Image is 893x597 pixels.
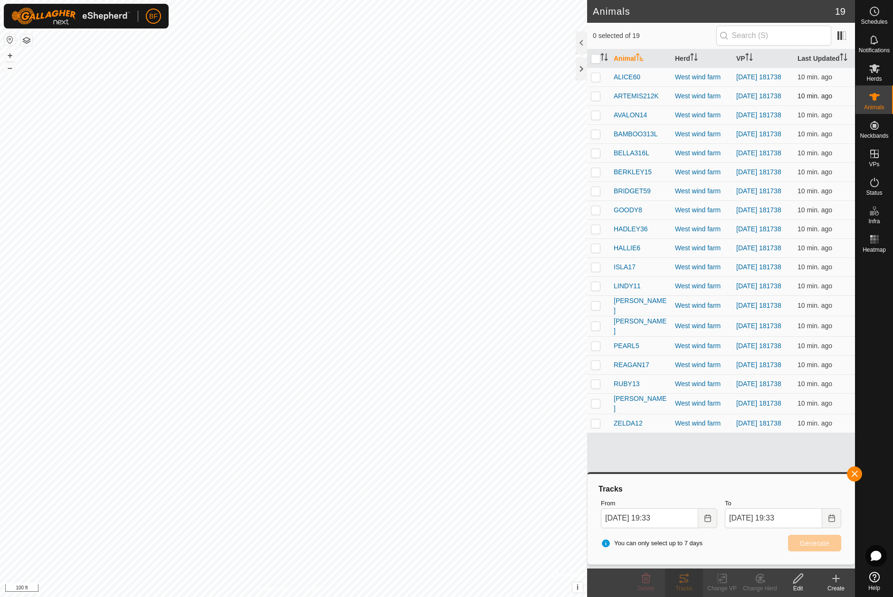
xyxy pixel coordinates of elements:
span: Aug 18, 2025 at 7:22 PM [798,322,832,330]
div: West wind farm [675,91,729,101]
span: GOODY8 [614,205,642,215]
span: Aug 18, 2025 at 7:22 PM [798,149,832,157]
div: West wind farm [675,72,729,82]
div: Change Herd [741,584,779,593]
span: Aug 18, 2025 at 7:22 PM [798,225,832,233]
span: LINDY11 [614,281,641,291]
span: Aug 18, 2025 at 7:22 PM [798,244,832,252]
div: West wind farm [675,129,729,139]
span: [PERSON_NAME] [614,296,667,316]
div: West wind farm [675,205,729,215]
span: Schedules [861,19,887,25]
span: BF [149,11,158,21]
span: Aug 18, 2025 at 7:22 PM [798,361,832,369]
span: Aug 18, 2025 at 7:22 PM [798,92,832,100]
span: Aug 18, 2025 at 7:22 PM [798,380,832,388]
span: ALICE60 [614,72,640,82]
div: West wind farm [675,167,729,177]
span: REAGAN17 [614,360,649,370]
a: [DATE] 181738 [736,73,781,81]
span: RUBY13 [614,379,639,389]
label: To [725,499,841,508]
div: West wind farm [675,262,729,272]
button: i [572,582,583,593]
span: Infra [868,218,880,224]
span: Aug 18, 2025 at 7:22 PM [798,282,832,290]
span: BRIDGET59 [614,186,651,196]
span: Aug 18, 2025 at 7:22 PM [798,302,832,309]
div: Edit [779,584,817,593]
div: Change VP [703,584,741,593]
div: West wind farm [675,321,729,331]
span: 0 selected of 19 [593,31,716,41]
span: BERKLEY15 [614,167,652,177]
span: VPs [869,161,879,167]
div: West wind farm [675,418,729,428]
a: [DATE] 181738 [736,130,781,138]
p-sorticon: Activate to sort [840,55,847,62]
span: ARTEMIS212K [614,91,659,101]
div: West wind farm [675,148,729,158]
a: [DATE] 181738 [736,168,781,176]
a: [DATE] 181738 [736,111,781,119]
span: Aug 18, 2025 at 7:22 PM [798,130,832,138]
a: [DATE] 181738 [736,361,781,369]
div: Tracks [597,483,845,495]
a: [DATE] 181738 [736,282,781,290]
span: Aug 18, 2025 at 7:22 PM [798,419,832,427]
span: ZELDA12 [614,418,643,428]
button: – [4,62,16,74]
th: Animal [610,49,671,68]
span: AVALON14 [614,110,647,120]
a: Help [855,568,893,595]
a: [DATE] 181738 [736,206,781,214]
h2: Animals [593,6,835,17]
a: [DATE] 181738 [736,149,781,157]
span: ISLA17 [614,262,636,272]
span: [PERSON_NAME] [614,316,667,336]
th: Herd [671,49,732,68]
img: Gallagher Logo [11,8,130,25]
button: Choose Date [698,508,717,528]
span: Aug 18, 2025 at 7:22 PM [798,342,832,350]
span: Neckbands [860,133,888,139]
a: [DATE] 181738 [736,263,781,271]
button: Choose Date [822,508,841,528]
span: You can only select up to 7 days [601,539,703,548]
span: [PERSON_NAME] [614,394,667,414]
span: Generate [800,540,829,547]
span: Aug 18, 2025 at 7:22 PM [798,263,832,271]
span: Help [868,585,880,591]
span: BELLA316L [614,148,649,158]
span: Aug 18, 2025 at 7:22 PM [798,111,832,119]
button: Map Layers [21,35,32,46]
div: West wind farm [675,398,729,408]
th: VP [732,49,794,68]
button: Reset Map [4,34,16,46]
span: Heatmap [863,247,886,253]
a: Contact Us [303,585,331,593]
a: [DATE] 181738 [736,225,781,233]
span: Herds [866,76,882,82]
a: [DATE] 181738 [736,380,781,388]
span: Aug 18, 2025 at 7:22 PM [798,399,832,407]
span: Aug 18, 2025 at 7:22 PM [798,206,832,214]
p-sorticon: Activate to sort [600,55,608,62]
div: West wind farm [675,360,729,370]
div: West wind farm [675,186,729,196]
div: West wind farm [675,243,729,253]
a: [DATE] 181738 [736,322,781,330]
a: [DATE] 181738 [736,302,781,309]
div: Create [817,584,855,593]
span: Status [866,190,882,196]
span: HALLIE6 [614,243,640,253]
span: Aug 18, 2025 at 7:22 PM [798,73,832,81]
div: West wind farm [675,341,729,351]
a: [DATE] 181738 [736,399,781,407]
a: [DATE] 181738 [736,92,781,100]
input: Search (S) [716,26,831,46]
div: Tracks [665,584,703,593]
span: Aug 18, 2025 at 7:22 PM [798,168,832,176]
span: Aug 18, 2025 at 7:22 PM [798,187,832,195]
p-sorticon: Activate to sort [745,55,753,62]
